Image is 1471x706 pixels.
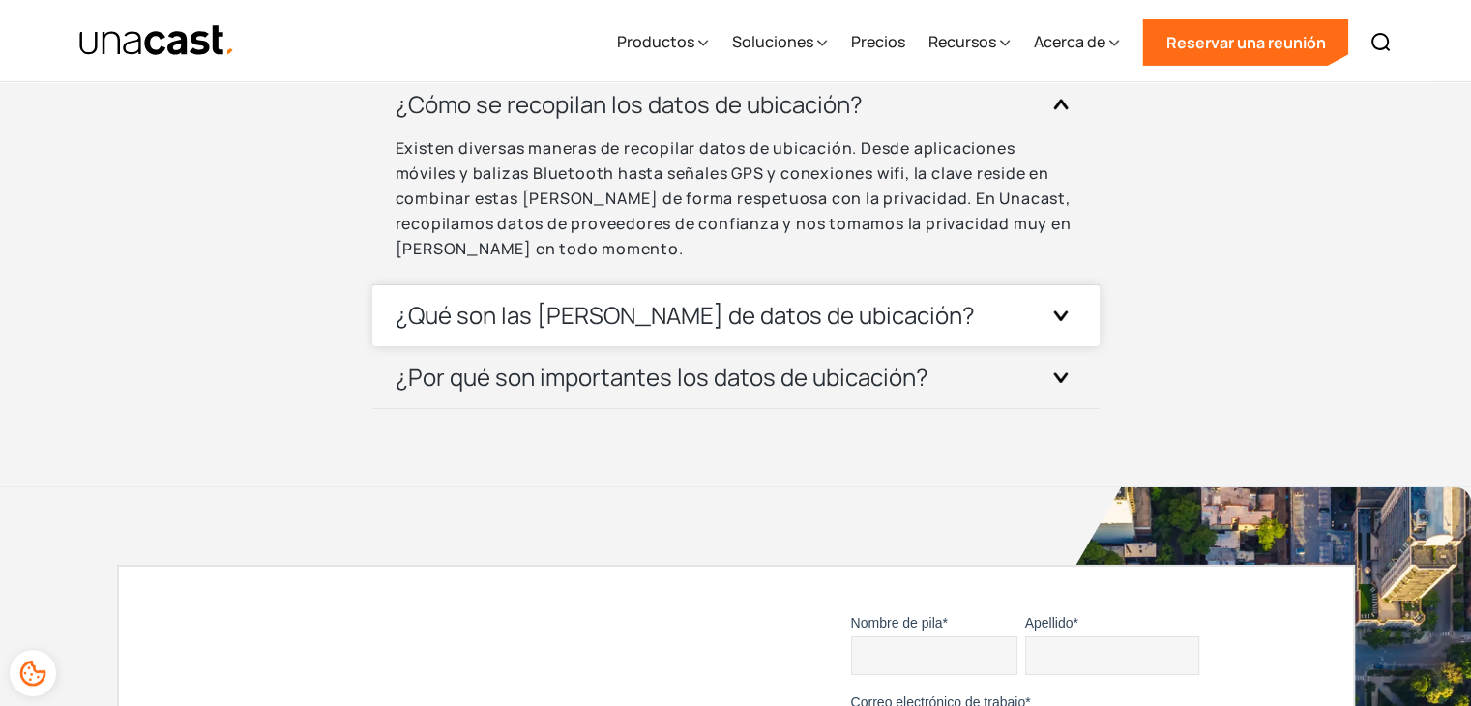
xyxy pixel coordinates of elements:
[396,299,975,331] font: ¿Qué son las [PERSON_NAME] de datos de ubicación?
[78,24,236,58] img: Logotipo de texto no difundido
[731,31,812,52] font: Soluciones
[396,361,928,393] font: ¿Por qué son importantes los datos de ubicación?
[396,88,863,120] font: ¿Cómo se recopilan los datos de ubicación?
[10,650,56,696] div: Preferencias de cookies
[850,3,904,82] a: Precios
[850,31,904,52] font: Precios
[731,3,827,82] div: Soluciones
[851,615,943,631] font: Nombre de pila
[616,31,693,52] font: Productos
[1033,3,1119,82] div: Acerca de
[1369,31,1393,54] img: Icono de búsqueda
[1165,32,1325,53] font: Reservar una reunión
[1142,19,1348,66] a: Reservar una reunión
[616,3,708,82] div: Productos
[927,3,1010,82] div: Recursos
[396,137,1072,259] font: Existen diversas maneras de recopilar datos de ubicación. Desde aplicaciones móviles y balizas Bl...
[78,24,236,58] a: hogar
[1033,31,1104,52] font: Acerca de
[927,31,995,52] font: Recursos
[1025,615,1074,631] font: Apellido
